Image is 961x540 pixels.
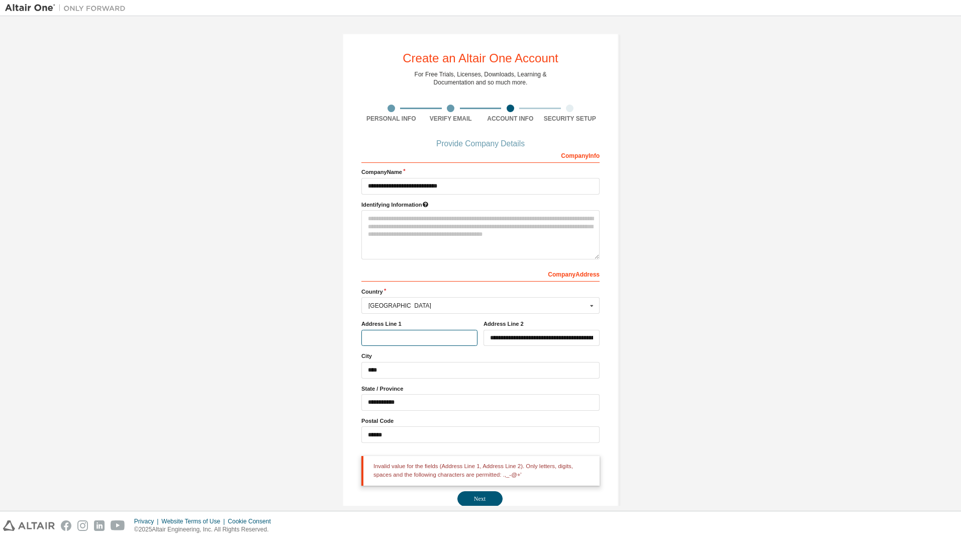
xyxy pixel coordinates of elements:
[361,352,600,360] label: City
[361,265,600,282] div: Company Address
[361,115,421,123] div: Personal Info
[361,141,600,147] div: Provide Company Details
[457,491,503,506] button: Next
[94,520,105,531] img: linkedin.svg
[111,520,125,531] img: youtube.svg
[361,385,600,393] label: State / Province
[484,320,600,328] label: Address Line 2
[421,115,481,123] div: Verify Email
[540,115,600,123] div: Security Setup
[480,115,540,123] div: Account Info
[134,517,161,525] div: Privacy
[61,520,71,531] img: facebook.svg
[361,320,477,328] label: Address Line 1
[361,456,600,486] div: Invalid value for the fields (Address Line 1, Address Line 2). Only letters, digits, spaces and t...
[415,70,547,86] div: For Free Trials, Licenses, Downloads, Learning & Documentation and so much more.
[368,303,587,309] div: [GEOGRAPHIC_DATA]
[361,288,600,296] label: Country
[134,525,277,534] p: © 2025 Altair Engineering, Inc. All Rights Reserved.
[403,52,558,64] div: Create an Altair One Account
[228,517,276,525] div: Cookie Consent
[361,201,600,209] label: Please provide any information that will help our support team identify your company. Email and n...
[3,520,55,531] img: altair_logo.svg
[5,3,131,13] img: Altair One
[361,147,600,163] div: Company Info
[77,520,88,531] img: instagram.svg
[361,417,600,425] label: Postal Code
[361,168,600,176] label: Company Name
[161,517,228,525] div: Website Terms of Use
